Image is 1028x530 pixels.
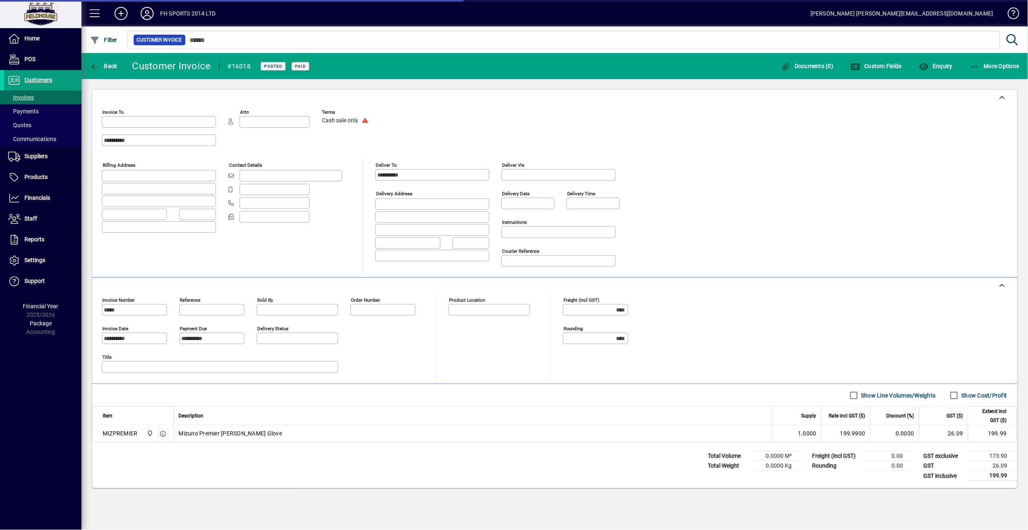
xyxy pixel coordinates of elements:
div: 199.9900 [827,429,865,437]
td: 0.0000 Kg [753,461,802,471]
span: Products [24,174,48,180]
a: Communications [4,132,81,146]
span: Documents (0) [781,63,834,69]
mat-label: Delivery time [567,191,596,197]
div: Customer Invoice [132,60,211,73]
a: Products [4,167,81,188]
label: Show Line Volumes/Weights [860,391,936,400]
td: 0.0000 [870,425,919,442]
td: Total Volume [704,451,753,461]
td: 26.09 [969,461,1017,471]
mat-label: Product location [449,297,485,303]
span: Paid [295,64,306,69]
mat-label: Title [102,354,112,360]
span: Invoices [8,94,34,101]
span: Enquiry [919,63,953,69]
span: Reports [24,236,44,243]
a: Home [4,29,81,49]
mat-label: Invoice date [102,326,128,331]
mat-label: Freight (incl GST) [564,297,600,303]
span: POS [24,56,35,62]
button: More Options [968,59,1022,73]
mat-label: Payment due [180,326,207,331]
span: Package [30,320,52,327]
span: Staff [24,215,37,222]
mat-label: Deliver To [376,162,397,168]
a: Invoices [4,91,81,104]
a: Knowledge Base [1002,2,1018,28]
mat-label: Attn [240,109,249,115]
span: Customer Invoice [137,36,182,44]
td: Total Weight [704,461,753,471]
mat-label: Rounding [564,326,583,331]
span: Filter [90,37,117,43]
a: Reports [4,230,81,250]
span: GST ($) [947,411,963,420]
span: 1.0000 [798,429,817,437]
span: Item [103,411,112,420]
button: Filter [88,33,119,47]
a: Settings [4,250,81,271]
span: Suppliers [24,153,48,159]
a: Staff [4,209,81,229]
td: 0.0000 M³ [753,451,802,461]
td: 199.99 [968,425,1017,442]
mat-label: Invoice To [102,109,124,115]
span: Back [90,63,117,69]
button: Back [88,59,119,73]
a: Suppliers [4,146,81,167]
span: More Options [970,63,1020,69]
div: #16018 [228,60,251,73]
a: Payments [4,104,81,118]
span: Custom Fields [851,63,902,69]
mat-label: Delivery status [257,326,288,331]
td: Rounding [808,461,864,471]
td: 0.00 [864,451,913,461]
span: Terms [322,110,371,115]
td: GST [920,461,969,471]
mat-label: Invoice number [102,297,135,303]
mat-label: Sold by [257,297,273,303]
label: Show Cost/Profit [960,391,1007,400]
button: Profile [134,6,160,21]
span: Extend incl GST ($) [973,407,1007,425]
span: Financial Year [23,303,59,309]
td: 173.90 [969,451,1017,461]
td: GST exclusive [920,451,969,461]
button: Custom Fields [849,59,904,73]
div: FH SPORTS 2014 LTD [160,7,216,20]
td: GST inclusive [920,471,969,481]
mat-label: Delivery date [502,191,530,197]
span: Posted [264,64,282,69]
span: Settings [24,257,45,263]
button: Enquiry [917,59,955,73]
mat-label: Instructions [502,219,527,225]
td: Freight (incl GST) [808,451,864,461]
span: Communications [8,136,56,142]
button: Add [108,6,134,21]
span: Mizuno Premier [PERSON_NAME] Glove [179,429,282,437]
span: Discount (%) [887,411,914,420]
span: Quotes [8,122,31,128]
a: POS [4,49,81,70]
td: 199.99 [969,471,1017,481]
button: Documents (0) [779,59,836,73]
a: Financials [4,188,81,208]
span: Payments [8,108,39,115]
app-page-header-button: Back [81,59,126,73]
mat-label: Reference [180,297,200,303]
span: Description [179,411,204,420]
td: 0.00 [864,461,913,471]
span: Support [24,278,45,284]
span: Financials [24,194,50,201]
span: Supply [801,411,817,420]
mat-label: Order number [351,297,380,303]
span: Customers [24,77,52,83]
div: [PERSON_NAME] [PERSON_NAME][EMAIL_ADDRESS][DOMAIN_NAME] [810,7,993,20]
a: Quotes [4,118,81,132]
span: Rate incl GST ($) [829,411,865,420]
div: MIZPREMIER [103,429,138,437]
span: Home [24,35,40,42]
a: Support [4,271,81,291]
span: Cash sale only [322,117,358,124]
